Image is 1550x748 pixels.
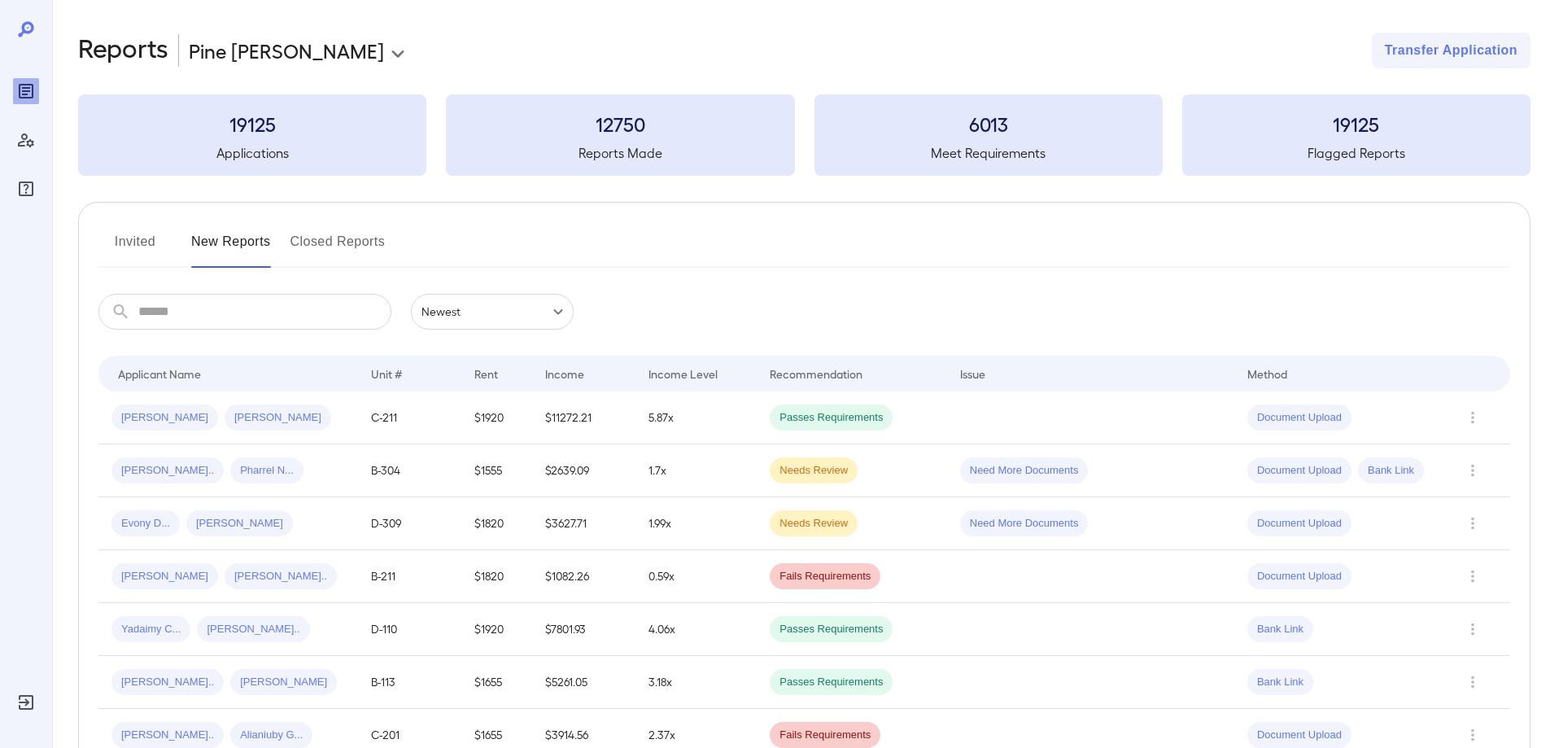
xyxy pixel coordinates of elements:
span: Document Upload [1247,569,1351,584]
span: [PERSON_NAME].. [197,622,309,637]
div: Log Out [13,689,39,715]
span: Yadaimy C... [111,622,190,637]
td: $11272.21 [532,391,635,444]
button: Row Actions [1460,405,1486,431]
span: Bank Link [1247,675,1313,690]
td: B-304 [358,444,461,497]
button: Row Actions [1460,722,1486,748]
button: Row Actions [1460,669,1486,695]
span: [PERSON_NAME] [111,569,218,584]
td: $5261.05 [532,656,635,709]
button: Row Actions [1460,616,1486,642]
span: [PERSON_NAME].. [111,463,224,479]
td: B-113 [358,656,461,709]
h2: Reports [78,33,168,68]
h3: 12750 [446,111,794,137]
div: Newest [411,294,574,330]
td: $7801.93 [532,603,635,656]
div: Manage Users [13,127,39,153]
span: [PERSON_NAME] [230,675,337,690]
td: $1555 [461,444,532,497]
span: [PERSON_NAME].. [111,728,224,743]
td: 4.06x [635,603,757,656]
td: 5.87x [635,391,757,444]
td: $2639.09 [532,444,635,497]
span: Document Upload [1247,516,1351,531]
td: D-110 [358,603,461,656]
span: Need More Documents [960,463,1089,479]
summary: 19125Applications12750Reports Made6013Meet Requirements19125Flagged Reports [78,94,1530,176]
button: Transfer Application [1372,33,1530,68]
td: $1820 [461,497,532,550]
h5: Meet Requirements [814,143,1163,163]
td: $1920 [461,603,532,656]
button: Invited [98,229,172,268]
span: [PERSON_NAME].. [111,675,224,690]
span: Passes Requirements [770,675,893,690]
span: Passes Requirements [770,410,893,426]
div: Recommendation [770,364,862,383]
span: Document Upload [1247,410,1351,426]
div: Reports [13,78,39,104]
span: Bank Link [1247,622,1313,637]
button: Row Actions [1460,563,1486,589]
div: Income Level [648,364,718,383]
div: Applicant Name [118,364,201,383]
span: Fails Requirements [770,728,880,743]
span: [PERSON_NAME] [186,516,293,531]
span: Needs Review [770,463,858,479]
td: 3.18x [635,656,757,709]
h3: 19125 [78,111,426,137]
div: Income [545,364,584,383]
div: Rent [474,364,500,383]
span: Passes Requirements [770,622,893,637]
span: Fails Requirements [770,569,880,584]
span: Document Upload [1247,463,1351,479]
div: Issue [960,364,986,383]
button: Row Actions [1460,457,1486,483]
span: [PERSON_NAME] [225,410,331,426]
td: 0.59x [635,550,757,603]
button: Closed Reports [290,229,386,268]
span: Alianiuby G... [230,728,312,743]
div: Unit # [371,364,402,383]
span: Needs Review [770,516,858,531]
button: Row Actions [1460,510,1486,536]
td: $1820 [461,550,532,603]
span: [PERSON_NAME] [111,410,218,426]
td: 1.7x [635,444,757,497]
h3: 6013 [814,111,1163,137]
td: $1655 [461,656,532,709]
span: Need More Documents [960,516,1089,531]
button: New Reports [191,229,271,268]
span: Evony D... [111,516,180,531]
span: [PERSON_NAME].. [225,569,337,584]
td: $1920 [461,391,532,444]
div: Method [1247,364,1287,383]
span: Bank Link [1358,463,1424,479]
p: Pine [PERSON_NAME] [189,37,384,63]
h5: Reports Made [446,143,794,163]
span: Document Upload [1247,728,1351,743]
td: C-211 [358,391,461,444]
td: D-309 [358,497,461,550]
td: $3627.71 [532,497,635,550]
h5: Flagged Reports [1182,143,1530,163]
td: $1082.26 [532,550,635,603]
h3: 19125 [1182,111,1530,137]
td: B-211 [358,550,461,603]
h5: Applications [78,143,426,163]
td: 1.99x [635,497,757,550]
span: Pharrel N... [230,463,303,479]
div: FAQ [13,176,39,202]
